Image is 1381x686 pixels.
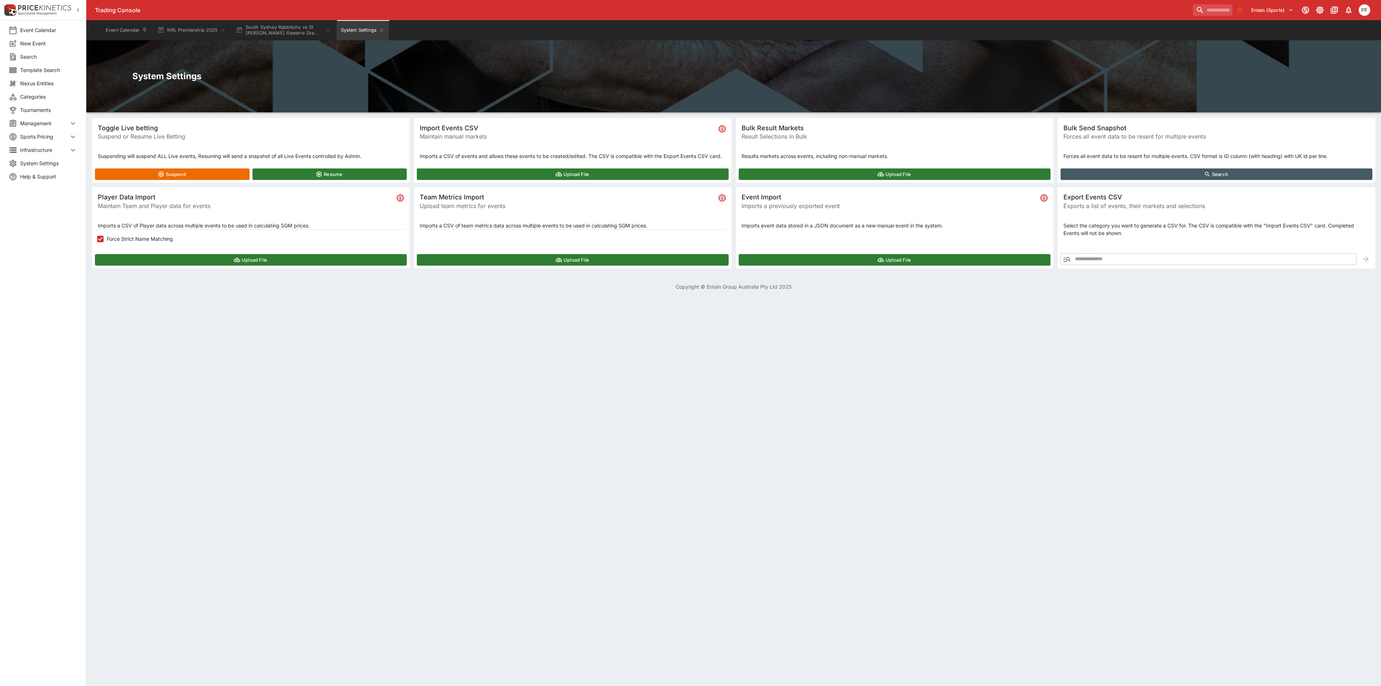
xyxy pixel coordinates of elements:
span: Maintain manual markets [420,132,716,141]
span: Maintain Team and Player data for events [98,202,394,210]
p: Imports event data stored in a JSON document as a new manual event in the system. [742,222,1048,229]
button: Search [1061,168,1372,180]
button: Suspend [95,168,250,180]
span: Management [20,119,69,127]
img: PriceKinetics Logo [2,3,17,17]
button: Notifications [1342,4,1355,17]
button: Upload File [739,254,1050,266]
button: NRL Premiership 2025 [153,20,230,40]
button: Upload File [417,254,729,266]
p: Imports a CSV of Player data across multiple events to be used in calculating SGM prices. [98,222,404,229]
button: Upload File [417,168,729,180]
span: Result Selections in Bulk [742,132,1048,141]
span: Imports a previously exported event [742,202,1038,210]
span: Upload team metrics for events [420,202,716,210]
button: Upload File [739,168,1050,180]
button: Select Tenant [1247,4,1298,16]
button: Peter Fairgrieve [1357,2,1372,18]
span: Forces all event data to be resent for multiple events [1063,132,1369,141]
div: Trading Console [95,6,1190,14]
span: Suspend or Resume Live Betting [98,132,404,141]
span: Import Events CSV [420,124,716,132]
span: Event Calendar [20,26,77,34]
p: Forces all event data to be resent for multiple events. CSV format is ID column (with heading) wi... [1063,152,1369,160]
span: Exports a list of events, their markets and selections [1063,202,1369,210]
h2: System Settings [132,71,1335,82]
span: Tournaments [20,106,77,114]
span: Template Search [20,66,77,74]
p: Imports a CSV of team metrics data across multiple events to be used in calculating SGM prices. [420,222,726,229]
span: Categories [20,93,77,100]
span: Sports Pricing [20,133,69,140]
button: No Bookmarks [1234,4,1245,16]
img: Sportsbook Management [18,12,57,15]
button: South Sydney Rabbitohs vs St [PERSON_NAME] Illawarra Dra... [232,20,335,40]
span: Bulk Send Snapshot [1063,124,1369,132]
p: Imports a CSV of events and allows these events to be created/edited. The CSV is compatible with ... [420,152,726,160]
button: Toggle light/dark mode [1313,4,1326,17]
button: Documentation [1328,4,1341,17]
p: Copyright © Entain Group Australia Pty Ltd 2025 [86,283,1381,290]
span: Export Events CSV [1063,193,1369,201]
button: Event Calendar [101,20,152,40]
span: Event Import [742,193,1038,201]
img: PriceKinetics [18,5,71,10]
span: Team Metrics Import [420,193,716,201]
button: Connected to PK [1299,4,1312,17]
span: Bulk Result Markets [742,124,1048,132]
span: Search [20,53,77,60]
span: System Settings [20,159,77,167]
p: Select the category you want to generate a CSV for. The CSV is compatible with the "Import Events... [1063,222,1369,237]
div: Peter Fairgrieve [1359,4,1370,16]
input: search [1193,4,1232,16]
span: Player Data Import [98,193,394,201]
button: System Settings [337,20,389,40]
span: Infrastructure [20,146,69,154]
button: Upload File [95,254,407,266]
span: Help & Support [20,173,77,180]
span: Toggle Live betting [98,124,404,132]
p: Results markets across events, including non-manual markets. [742,152,1048,160]
p: Suspending will suspend ALL Live events, Resuming will send a snapshot of all Live Events control... [98,152,404,160]
span: Force Strict Name Matching [107,235,173,243]
span: Nexus Entities [20,80,77,87]
span: New Event [20,40,77,47]
button: Resume [252,168,407,180]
